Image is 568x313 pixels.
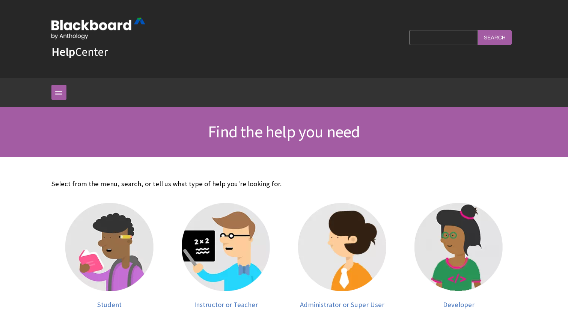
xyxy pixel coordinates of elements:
span: Find the help you need [208,121,360,142]
a: Administrator Administrator or Super User [292,203,393,308]
input: Search [478,30,512,45]
a: Student Student [59,203,160,308]
a: HelpCenter [51,44,108,59]
strong: Help [51,44,75,59]
img: Instructor [182,203,270,291]
span: Instructor or Teacher [194,300,258,309]
a: Instructor Instructor or Teacher [175,203,277,308]
span: Developer [443,300,475,309]
img: Student [65,203,154,291]
p: Select from the menu, search, or tell us what type of help you're looking for. [51,179,517,189]
img: Administrator [298,203,386,291]
span: Student [97,300,122,309]
a: Developer [408,203,509,308]
span: Administrator or Super User [300,300,384,309]
img: Blackboard by Anthology [51,18,145,39]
